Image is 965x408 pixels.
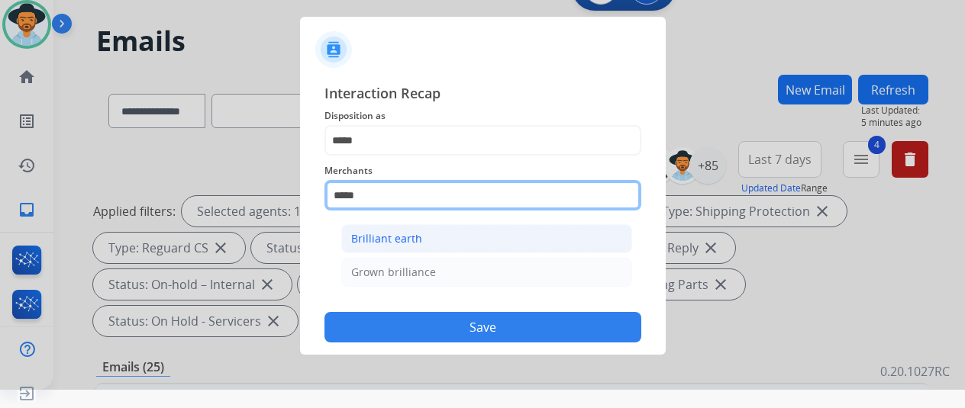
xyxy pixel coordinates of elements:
[880,362,950,381] p: 0.20.1027RC
[351,265,436,280] div: Grown brilliance
[324,82,641,107] span: Interaction Recap
[324,107,641,125] span: Disposition as
[351,231,422,246] div: Brilliant earth
[315,31,352,68] img: contactIcon
[324,312,641,342] button: Save
[324,162,641,180] span: Merchants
